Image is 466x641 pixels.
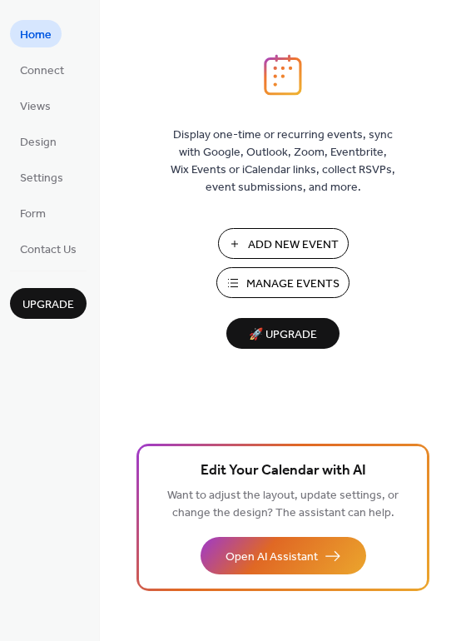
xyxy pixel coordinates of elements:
[22,296,74,314] span: Upgrade
[236,324,330,346] span: 🚀 Upgrade
[218,228,349,259] button: Add New Event
[10,127,67,155] a: Design
[20,27,52,44] span: Home
[264,54,302,96] img: logo_icon.svg
[10,235,87,262] a: Contact Us
[248,236,339,254] span: Add New Event
[20,134,57,152] span: Design
[20,206,46,223] span: Form
[10,199,56,226] a: Form
[10,92,61,119] a: Views
[20,98,51,116] span: Views
[10,20,62,47] a: Home
[246,276,340,293] span: Manage Events
[167,484,399,524] span: Want to adjust the layout, update settings, or change the design? The assistant can help.
[226,318,340,349] button: 🚀 Upgrade
[226,549,318,566] span: Open AI Assistant
[201,460,366,483] span: Edit Your Calendar with AI
[201,537,366,574] button: Open AI Assistant
[10,56,74,83] a: Connect
[10,288,87,319] button: Upgrade
[216,267,349,298] button: Manage Events
[10,163,73,191] a: Settings
[171,127,395,196] span: Display one-time or recurring events, sync with Google, Outlook, Zoom, Eventbrite, Wix Events or ...
[20,62,64,80] span: Connect
[20,170,63,187] span: Settings
[20,241,77,259] span: Contact Us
